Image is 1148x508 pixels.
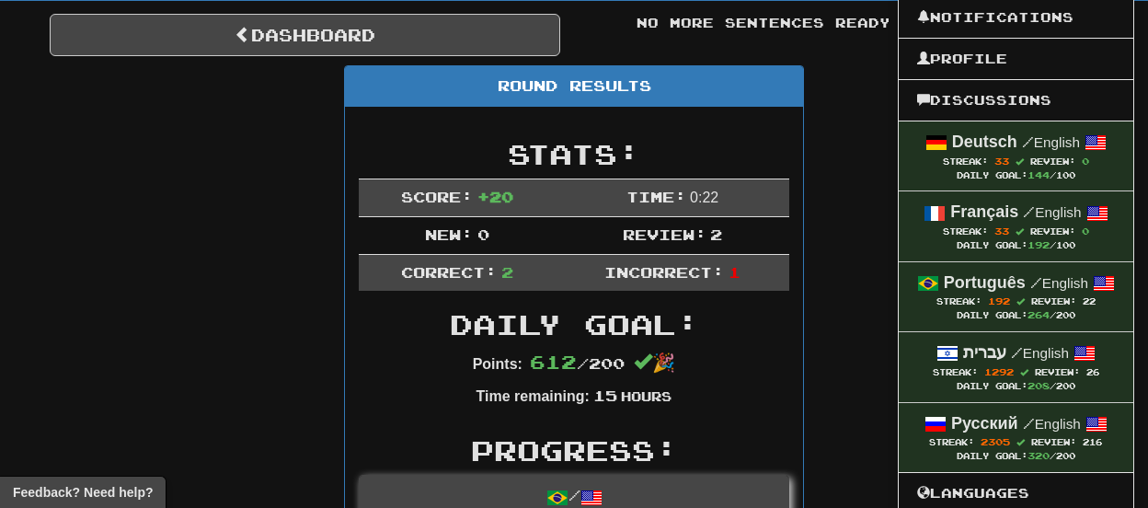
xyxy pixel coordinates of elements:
span: Open feedback widget [13,483,153,502]
span: Correct: [401,263,497,281]
strong: עברית [963,343,1006,362]
strong: Русский [951,414,1018,433]
strong: Português [944,273,1026,292]
a: Deutsch /English Streak: 33 Review: 0 Daily Goal:144/100 [899,121,1133,190]
div: Daily Goal: /200 [917,379,1115,393]
span: 208 [1027,380,1050,391]
span: Streak: [943,156,988,167]
span: 0 : 22 [690,190,718,205]
small: English [1022,134,1080,150]
a: Dashboard [50,14,560,56]
h2: Stats: [359,139,789,169]
span: + 20 [477,188,513,205]
span: / [1022,133,1034,150]
span: Streak includes today. [1016,157,1024,166]
a: Languages [899,481,1133,505]
span: 2 [710,225,722,243]
strong: Points: [473,356,522,372]
a: עברית /English Streak: 1292 Review: 26 Daily Goal:208/200 [899,332,1133,401]
span: Review: [1030,226,1075,237]
div: Daily Goal: /100 [917,168,1115,182]
span: 0 [1082,225,1089,237]
span: 320 [1027,450,1050,461]
span: Review: [1035,367,1080,377]
span: Review: [1030,156,1075,167]
div: No more sentences ready for review! 🙌 [588,14,1098,32]
span: / [1023,415,1035,432]
span: 1292 [984,366,1014,377]
span: Streak includes today. [1016,297,1025,306]
h2: Progress: [359,435,789,466]
strong: Français [950,202,1018,221]
span: 612 [530,351,577,373]
strong: Deutsch [952,133,1017,151]
small: English [1011,345,1069,361]
span: 22 [1083,296,1096,306]
small: English [1023,204,1081,220]
span: 33 [994,225,1009,237]
strong: Time remaining: [476,388,590,404]
span: 0 [477,225,489,243]
span: / [1011,344,1023,361]
span: Score: [401,188,473,205]
span: 2305 [981,436,1010,447]
small: English [1030,275,1088,291]
span: / 200 [530,354,625,372]
div: Daily Goal: /200 [917,308,1115,322]
span: Streak: [929,437,974,447]
span: 144 [1027,169,1050,180]
span: New: [425,225,473,243]
span: Streak includes today. [1016,438,1025,446]
span: 🎉 [634,352,675,373]
span: / [1023,203,1035,220]
span: 15 [593,387,617,404]
span: Streak: [936,296,982,306]
small: Hours [621,388,672,404]
span: 0 [1082,156,1089,167]
div: Daily Goal: /100 [917,238,1115,252]
span: Incorrect: [604,263,724,281]
span: 192 [1027,239,1050,250]
span: 264 [1027,309,1050,320]
span: 192 [988,295,1010,306]
h2: Daily Goal: [359,309,789,340]
span: Streak: [933,367,978,377]
a: Notifications [899,6,1133,29]
span: 216 [1083,437,1102,447]
span: 1 [729,263,740,281]
span: 26 [1086,367,1099,377]
a: Português /English Streak: 192 Review: 22 Daily Goal:264/200 [899,262,1133,331]
a: Français /English Streak: 33 Review: 0 Daily Goal:192/100 [899,191,1133,260]
span: 33 [994,156,1009,167]
span: Time: [626,188,686,205]
span: Review: [623,225,706,243]
span: Streak includes today. [1016,227,1024,236]
span: Review: [1031,437,1076,447]
a: Profile [899,47,1133,71]
div: Daily Goal: /200 [917,449,1115,463]
a: Discussions [899,88,1133,112]
small: English [1023,416,1081,432]
span: Review: [1031,296,1076,306]
span: Streak: [943,226,988,237]
a: Русский /English Streak: 2305 Review: 216 Daily Goal:320/200 [899,403,1133,472]
div: Round Results [345,66,803,107]
span: Streak includes today. [1020,368,1028,376]
span: / [1030,274,1042,291]
span: 2 [501,263,513,281]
